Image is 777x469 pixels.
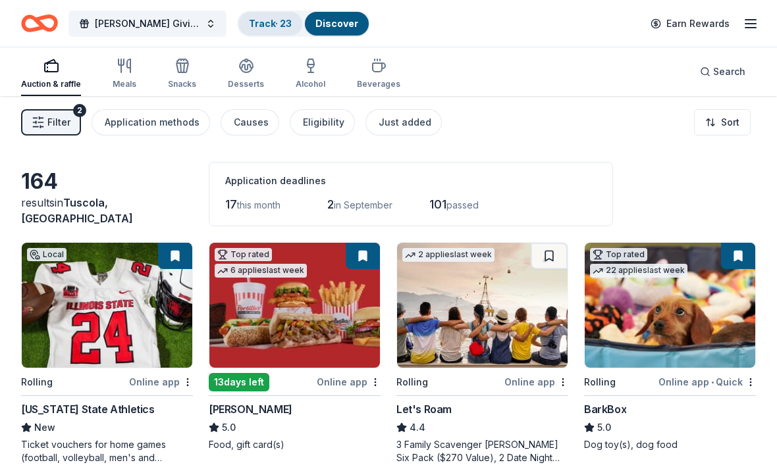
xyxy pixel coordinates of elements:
div: Ticket vouchers for home games (football, volleyball, men's and women's basketball) [21,438,193,464]
button: [PERSON_NAME] Giving Greens Golf Outing [68,11,227,37]
button: Beverages [357,53,400,96]
span: • [711,377,714,387]
div: Local [27,248,67,261]
div: Food, gift card(s) [209,438,381,451]
span: 101 [429,197,446,211]
button: Snacks [168,53,196,96]
span: 5.0 [597,420,611,435]
div: Causes [234,114,269,130]
img: Image for Portillo's [209,243,380,368]
div: 2 applies last week [402,248,495,262]
div: Online app [129,374,193,390]
div: Top rated [590,248,647,261]
span: in [21,196,133,225]
span: Search [713,64,745,80]
div: Just added [379,114,431,130]
div: [US_STATE] State Athletics [21,401,155,417]
div: Rolling [21,374,53,390]
button: Application methods [92,109,210,136]
div: Rolling [396,374,428,390]
div: Application deadlines [225,173,597,189]
div: Online app Quick [658,374,756,390]
div: Online app [504,374,568,390]
div: 164 [21,168,193,195]
a: Earn Rewards [643,12,737,36]
div: Alcohol [296,79,325,89]
span: 4.4 [410,420,425,435]
span: New [34,420,55,435]
div: Snacks [168,79,196,89]
button: Sort [694,109,751,136]
div: Application methods [105,114,200,130]
a: Image for Illinois State AthleticsLocalRollingOnline app[US_STATE] State AthleticsNewTicket vouch... [21,242,193,464]
div: Let's Roam [396,401,452,417]
div: Top rated [215,248,272,261]
span: this month [237,199,281,210]
span: [PERSON_NAME] Giving Greens Golf Outing [95,16,200,32]
button: Track· 23Discover [237,11,370,37]
div: BarkBox [584,401,626,417]
img: Image for BarkBox [585,243,755,368]
img: Image for Illinois State Athletics [22,243,192,368]
span: 5.0 [222,420,236,435]
div: [PERSON_NAME] [209,401,292,417]
span: 17 [225,197,237,211]
div: 22 applies last week [590,264,687,278]
div: Desserts [228,79,264,89]
div: Online app [317,374,381,390]
button: Causes [221,109,279,136]
div: Auction & raffle [21,79,81,89]
button: Search [689,59,756,85]
a: Image for BarkBoxTop rated22 applieslast weekRollingOnline app•QuickBarkBox5.0Dog toy(s), dog food [584,242,756,451]
span: Sort [721,114,739,130]
a: Image for Portillo'sTop rated6 applieslast week13days leftOnline app[PERSON_NAME]5.0Food, gift ca... [209,242,381,451]
div: Meals [113,79,136,89]
span: in September [334,199,392,210]
div: Beverages [357,79,400,89]
span: Tuscola, [GEOGRAPHIC_DATA] [21,196,133,225]
img: Image for Let's Roam [397,243,568,368]
button: Eligibility [290,109,355,136]
button: Filter2 [21,109,81,136]
button: Just added [365,109,442,136]
button: Auction & raffle [21,53,81,96]
div: results [21,195,193,226]
span: passed [446,199,479,210]
span: Filter [47,114,70,130]
div: Eligibility [303,114,344,130]
div: 2 [73,104,86,117]
a: Track· 23 [249,18,292,29]
button: Desserts [228,53,264,96]
a: Discover [315,18,358,29]
a: Home [21,8,58,39]
button: Alcohol [296,53,325,96]
button: Meals [113,53,136,96]
div: 6 applies last week [215,264,307,278]
div: 3 Family Scavenger [PERSON_NAME] Six Pack ($270 Value), 2 Date Night Scavenger [PERSON_NAME] Two ... [396,438,568,464]
span: 2 [327,197,334,211]
a: Image for Let's Roam2 applieslast weekRollingOnline appLet's Roam4.43 Family Scavenger [PERSON_NA... [396,242,568,464]
div: Dog toy(s), dog food [584,438,756,451]
div: 13 days left [209,373,269,391]
div: Rolling [584,374,616,390]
